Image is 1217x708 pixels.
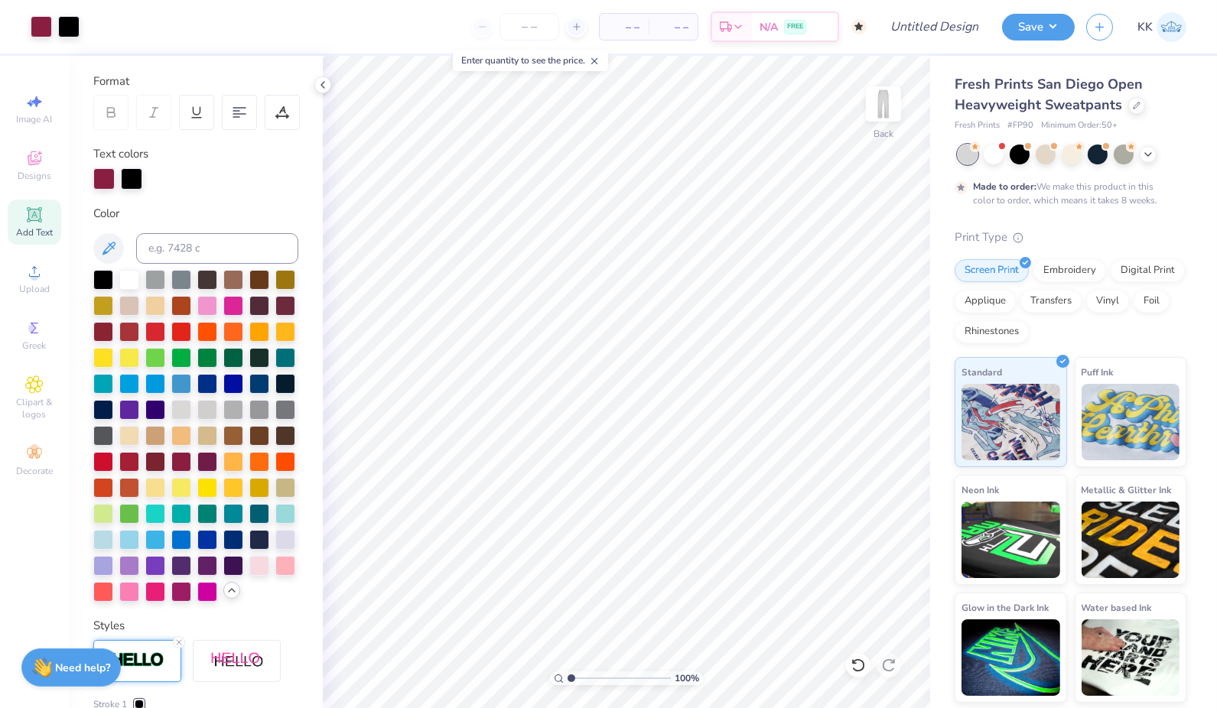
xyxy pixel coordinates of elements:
span: Puff Ink [1082,364,1114,380]
strong: Need help? [56,661,111,675]
span: Add Text [16,226,53,239]
span: Standard [962,364,1002,380]
span: Minimum Order: 50 + [1041,119,1118,132]
div: Transfers [1020,290,1082,313]
div: Vinyl [1086,290,1129,313]
div: Embroidery [1033,259,1106,282]
div: Screen Print [955,259,1029,282]
span: # FP90 [1007,119,1033,132]
span: Water based Ink [1082,599,1152,615]
div: Rhinestones [955,320,1029,343]
img: Glow in the Dark Ink [962,619,1060,696]
span: Greek [23,339,47,352]
div: Back [874,127,893,141]
span: FREE [787,21,803,32]
div: Styles [93,617,298,635]
img: Karina King [1157,12,1186,42]
img: Shadow [210,651,264,671]
span: – – [658,19,688,35]
span: Fresh Prints [955,119,1000,132]
img: Back [868,89,899,119]
div: Print Type [955,229,1186,246]
div: Applique [955,290,1016,313]
img: Puff Ink [1082,384,1180,460]
button: Save [1002,14,1075,41]
div: Enter quantity to see the price. [453,50,608,71]
span: Fresh Prints San Diego Open Heavyweight Sweatpants [955,75,1143,114]
span: Glow in the Dark Ink [962,599,1049,615]
a: KK [1137,12,1186,42]
img: Water based Ink [1082,619,1180,696]
div: Format [93,73,300,90]
div: Foil [1134,290,1170,313]
input: e.g. 7428 c [136,233,298,264]
span: Designs [18,170,51,182]
div: Digital Print [1111,259,1185,282]
div: We make this product in this color to order, which means it takes 8 weeks. [973,180,1161,207]
span: Image AI [17,113,53,125]
img: Standard [962,384,1060,460]
img: Neon Ink [962,502,1060,578]
div: Color [93,205,298,222]
span: – – [609,19,639,35]
span: N/A [760,19,778,35]
label: Text colors [93,145,148,163]
strong: Made to order: [973,180,1036,193]
span: Clipart & logos [8,396,61,421]
span: 100 % [675,671,699,685]
span: Neon Ink [962,482,999,498]
span: Decorate [16,465,53,477]
span: Metallic & Glitter Ink [1082,482,1172,498]
img: Stroke [111,651,164,669]
span: Upload [19,283,50,295]
input: – – [499,13,559,41]
input: Untitled Design [878,11,991,42]
img: Metallic & Glitter Ink [1082,502,1180,578]
span: KK [1137,18,1153,36]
